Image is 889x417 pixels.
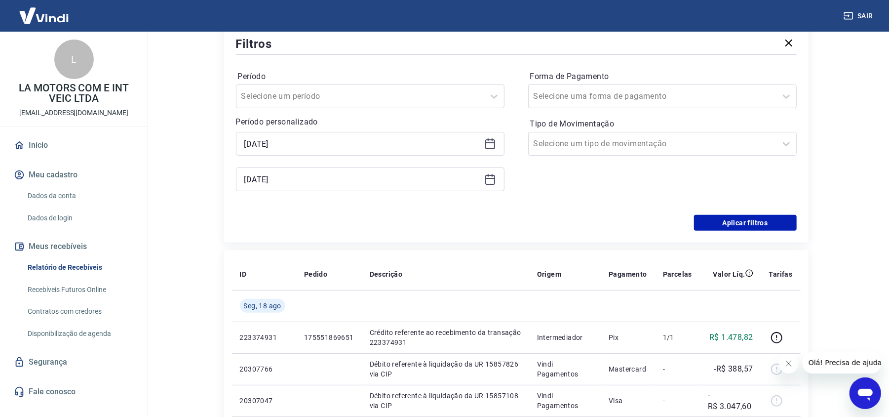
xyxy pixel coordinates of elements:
button: Meu cadastro [12,164,136,186]
label: Tipo de Movimentação [530,118,795,130]
p: - [663,364,692,374]
button: Aplicar filtros [694,215,797,231]
span: Olá! Precisa de ajuda? [6,7,83,15]
p: LA MOTORS COM E INT VEIC LTDA [8,83,140,104]
p: Visa [609,396,647,406]
p: Pedido [304,269,327,279]
a: Início [12,134,136,156]
p: Intermediador [537,333,593,342]
p: 1/1 [663,333,692,342]
p: Mastercard [609,364,647,374]
h5: Filtros [236,36,272,52]
a: Disponibilização de agenda [24,324,136,344]
p: Pagamento [609,269,647,279]
p: [EMAIL_ADDRESS][DOMAIN_NAME] [19,108,128,118]
p: Vindi Pagamentos [537,391,593,411]
input: Data final [244,172,480,187]
p: ID [240,269,247,279]
p: Crédito referente ao recebimento da transação 223374931 [370,328,521,347]
a: Recebíveis Futuros Online [24,280,136,300]
p: Tarifas [769,269,793,279]
button: Sair [842,7,877,25]
label: Período [238,71,502,83]
a: Dados de login [24,208,136,228]
p: -R$ 3.047,60 [708,389,753,413]
p: - [663,396,692,406]
button: Meus recebíveis [12,236,136,257]
p: Débito referente à liquidação da UR 15857826 via CIP [370,359,521,379]
a: Relatório de Recebíveis [24,257,136,278]
a: Fale conosco [12,381,136,403]
img: Vindi [12,0,76,31]
a: Dados da conta [24,186,136,206]
iframe: Fechar mensagem [779,354,799,374]
p: Débito referente à liquidação da UR 15857108 via CIP [370,391,521,411]
input: Data inicial [244,136,480,151]
p: Vindi Pagamentos [537,359,593,379]
a: Segurança [12,351,136,373]
p: Pix [609,333,647,342]
iframe: Botão para abrir a janela de mensagens [850,377,881,409]
p: 20307766 [240,364,288,374]
span: Seg, 18 ago [244,301,281,311]
div: L [54,40,94,79]
p: Parcelas [663,269,692,279]
p: Origem [537,269,561,279]
a: Contratos com credores [24,301,136,322]
p: Valor Líq. [713,269,745,279]
p: 175551869651 [304,333,354,342]
p: 223374931 [240,333,288,342]
p: Descrição [370,269,403,279]
label: Forma de Pagamento [530,71,795,83]
p: R$ 1.478,82 [709,332,753,343]
p: 20307047 [240,396,288,406]
p: -R$ 388,57 [714,363,753,375]
iframe: Mensagem da empresa [803,352,881,374]
p: Período personalizado [236,116,504,128]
